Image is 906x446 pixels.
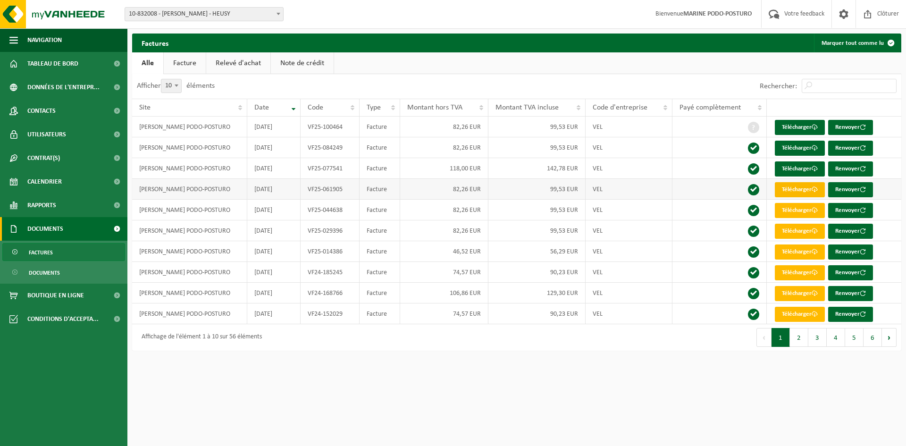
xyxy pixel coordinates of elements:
[775,203,825,218] a: Télécharger
[775,120,825,135] a: Télécharger
[301,220,360,241] td: VF25-029396
[132,34,178,52] h2: Factures
[828,224,873,239] button: Renvoyer
[775,265,825,280] a: Télécharger
[828,307,873,322] button: Renvoyer
[488,200,586,220] td: 99,53 EUR
[360,158,400,179] td: Facture
[2,263,125,281] a: Documents
[488,137,586,158] td: 99,53 EUR
[27,76,100,99] span: Données de l'entrepr...
[593,104,647,111] span: Code d'entreprise
[125,7,284,21] span: 10-832008 - MARINE GAYE PODO-POSTURO - HEUSY
[400,200,488,220] td: 82,26 EUR
[132,137,247,158] td: [PERSON_NAME] PODO-POSTURO
[247,158,301,179] td: [DATE]
[814,34,900,52] button: Marquer tout comme lu
[301,137,360,158] td: VF25-084249
[254,104,269,111] span: Date
[760,83,797,90] label: Rechercher:
[828,161,873,177] button: Renvoyer
[27,28,62,52] span: Navigation
[683,10,752,17] strong: MARINE PODO-POSTURO
[400,283,488,303] td: 106,86 EUR
[808,328,827,347] button: 3
[139,104,151,111] span: Site
[360,200,400,220] td: Facture
[132,52,163,74] a: Alle
[132,117,247,137] td: [PERSON_NAME] PODO-POSTURO
[27,123,66,146] span: Utilisateurs
[132,262,247,283] td: [PERSON_NAME] PODO-POSTURO
[360,117,400,137] td: Facture
[775,141,825,156] a: Télécharger
[137,329,262,346] div: Affichage de l'élément 1 à 10 sur 56 éléments
[301,179,360,200] td: VF25-061905
[772,328,790,347] button: 1
[586,241,672,262] td: VEL
[360,137,400,158] td: Facture
[586,220,672,241] td: VEL
[247,303,301,324] td: [DATE]
[2,243,125,261] a: Factures
[488,220,586,241] td: 99,53 EUR
[132,200,247,220] td: [PERSON_NAME] PODO-POSTURO
[301,303,360,324] td: VF24-152029
[27,194,56,217] span: Rapports
[400,137,488,158] td: 82,26 EUR
[27,99,56,123] span: Contacts
[828,203,873,218] button: Renvoyer
[775,307,825,322] a: Télécharger
[132,220,247,241] td: [PERSON_NAME] PODO-POSTURO
[360,262,400,283] td: Facture
[882,328,897,347] button: Next
[125,8,283,21] span: 10-832008 - MARINE GAYE PODO-POSTURO - HEUSY
[247,179,301,200] td: [DATE]
[247,200,301,220] td: [DATE]
[775,182,825,197] a: Télécharger
[586,137,672,158] td: VEL
[407,104,462,111] span: Montant hors TVA
[586,200,672,220] td: VEL
[301,158,360,179] td: VF25-077541
[360,220,400,241] td: Facture
[27,217,63,241] span: Documents
[271,52,334,74] a: Note de crédit
[29,244,53,261] span: Factures
[400,220,488,241] td: 82,26 EUR
[775,224,825,239] a: Télécharger
[27,284,84,307] span: Boutique en ligne
[488,117,586,137] td: 99,53 EUR
[586,303,672,324] td: VEL
[756,328,772,347] button: Previous
[247,117,301,137] td: [DATE]
[495,104,559,111] span: Montant TVA incluse
[360,179,400,200] td: Facture
[301,262,360,283] td: VF24-185245
[827,328,845,347] button: 4
[790,328,808,347] button: 2
[488,158,586,179] td: 142,78 EUR
[367,104,381,111] span: Type
[775,161,825,177] a: Télécharger
[400,158,488,179] td: 118,00 EUR
[27,170,62,194] span: Calendrier
[247,283,301,303] td: [DATE]
[132,179,247,200] td: [PERSON_NAME] PODO-POSTURO
[360,283,400,303] td: Facture
[400,117,488,137] td: 82,26 EUR
[828,286,873,301] button: Renvoyer
[488,241,586,262] td: 56,29 EUR
[828,120,873,135] button: Renvoyer
[132,241,247,262] td: [PERSON_NAME] PODO-POSTURO
[775,244,825,260] a: Télécharger
[29,264,60,282] span: Documents
[301,241,360,262] td: VF25-014386
[400,303,488,324] td: 74,57 EUR
[301,283,360,303] td: VF24-168766
[400,262,488,283] td: 74,57 EUR
[488,262,586,283] td: 90,23 EUR
[845,328,864,347] button: 5
[27,307,99,331] span: Conditions d'accepta...
[301,117,360,137] td: VF25-100464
